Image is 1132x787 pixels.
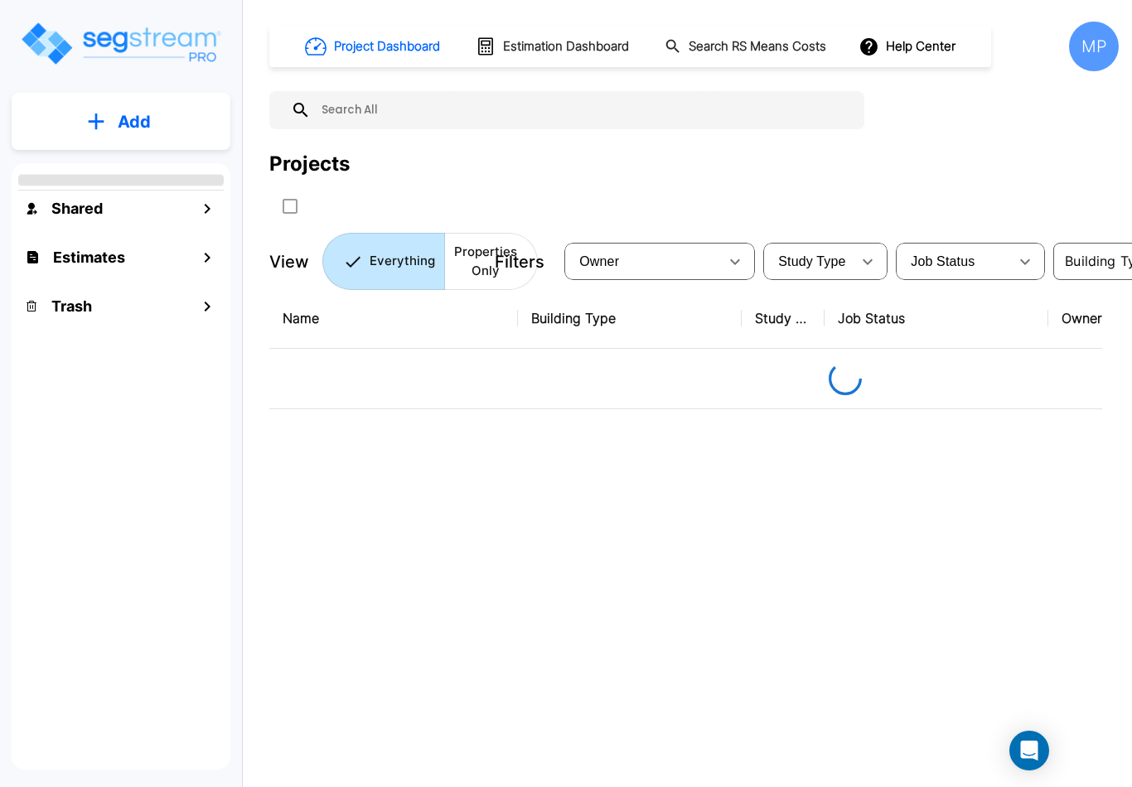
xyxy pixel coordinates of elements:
[118,109,151,134] p: Add
[742,288,825,349] th: Study Type
[51,197,103,220] h1: Shared
[767,239,851,285] div: Select
[19,20,222,67] img: Logo
[825,288,1048,349] th: Job Status
[1069,22,1119,71] div: MP
[269,288,518,349] th: Name
[469,29,638,64] button: Estimation Dashboard
[1009,731,1049,770] div: Open Intercom Messenger
[370,252,435,271] p: Everything
[778,254,845,268] span: Study Type
[53,246,125,268] h1: Estimates
[658,31,835,63] button: Search RS Means Costs
[568,239,718,285] div: Select
[899,239,1009,285] div: Select
[579,254,619,268] span: Owner
[855,31,962,62] button: Help Center
[454,243,517,280] p: Properties Only
[444,233,538,290] button: Properties Only
[334,37,440,56] h1: Project Dashboard
[269,249,309,274] p: View
[518,288,742,349] th: Building Type
[273,190,307,223] button: SelectAll
[1048,288,1131,349] th: Owner
[322,233,445,290] button: Everything
[298,28,449,65] button: Project Dashboard
[12,98,230,146] button: Add
[311,91,856,129] input: Search All
[322,233,538,290] div: Platform
[503,37,629,56] h1: Estimation Dashboard
[51,295,92,317] h1: Trash
[689,37,826,56] h1: Search RS Means Costs
[911,254,975,268] span: Job Status
[269,149,350,179] div: Projects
